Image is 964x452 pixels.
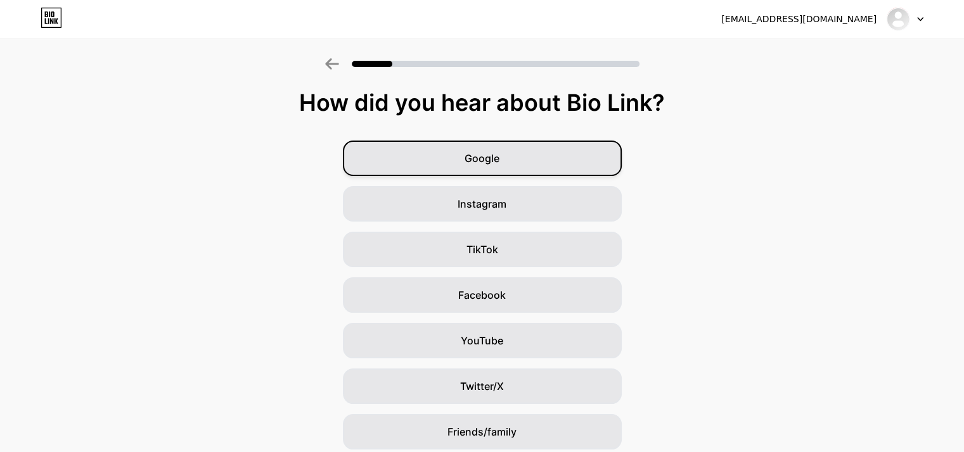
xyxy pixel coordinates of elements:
[466,242,498,257] span: TikTok
[458,196,506,211] span: Instagram
[447,424,517,439] span: Friends/family
[6,90,958,115] div: How did you hear about Bio Link?
[721,13,877,26] div: [EMAIL_ADDRESS][DOMAIN_NAME]
[886,7,910,31] img: chokhidhanijaipur
[465,151,499,166] span: Google
[461,333,503,348] span: YouTube
[458,287,506,303] span: Facebook
[460,379,504,394] span: Twitter/X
